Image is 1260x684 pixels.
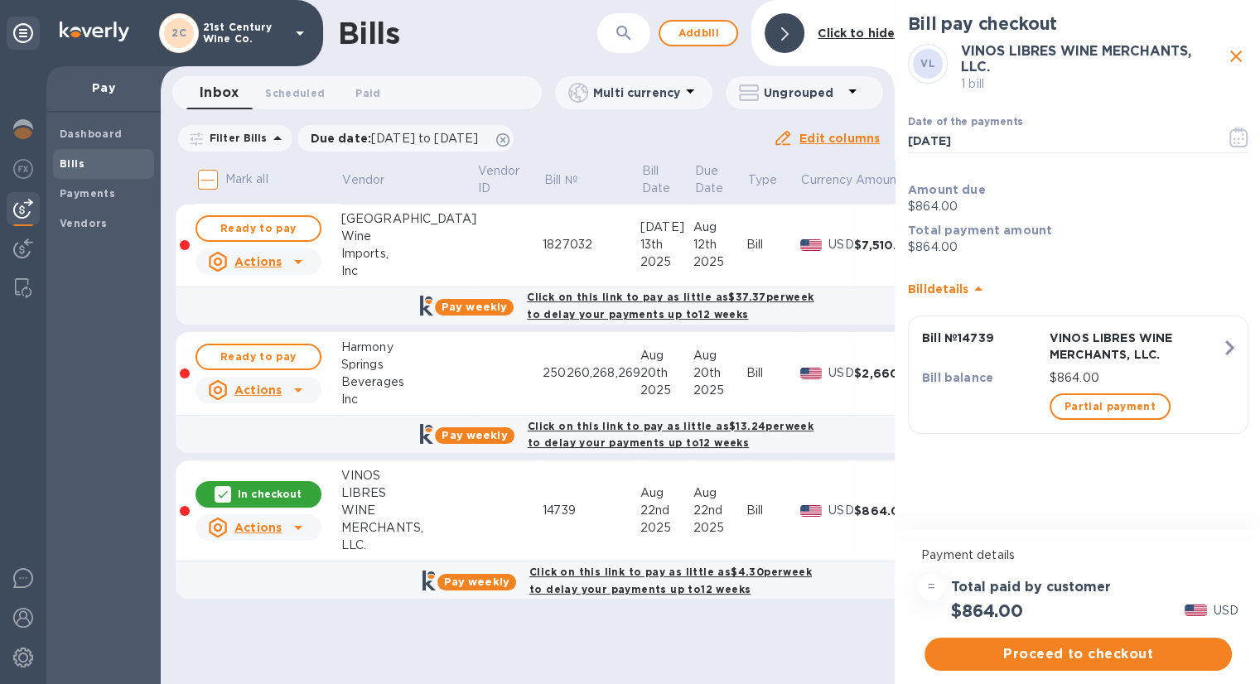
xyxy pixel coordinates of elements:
span: Inbox [200,81,239,104]
span: Amount [856,171,924,189]
p: $864.00 [1050,369,1221,387]
h2: Bill pay checkout [908,13,1248,34]
div: VINOS [341,467,476,484]
p: USD [828,364,854,382]
b: 2C [171,26,186,39]
div: Bill [746,502,800,519]
img: Logo [60,22,129,41]
u: Actions [234,255,282,268]
span: Type [747,171,799,189]
b: VINOS LIBRES WINE MERCHANTS, LLC. [961,43,1191,75]
p: Ungrouped [764,84,842,101]
img: USD [800,239,823,251]
div: WINE [341,502,476,519]
h2: $864.00 [951,600,1023,621]
p: Bill № 14739 [922,330,1043,346]
div: = [918,574,944,600]
p: USD [828,502,854,519]
p: Bill Date [642,162,671,197]
p: Filter Bills [203,131,268,145]
p: Type [747,171,777,189]
div: Due date:[DATE] to [DATE] [297,125,514,152]
div: Bill [746,364,800,382]
b: Total payment amount [908,224,1052,237]
div: 20th [693,364,746,382]
span: Bill Date [642,162,693,197]
b: Click on this link to pay as little as $37.37 per week to delay your payments up to 12 weeks [527,291,813,320]
button: Bill №14739VINOS LIBRES WINE MERCHANTS, LLC.Bill balance$864.00Partial payment [908,316,1248,434]
p: Multi currency [593,84,680,101]
p: Payment details [921,547,1235,564]
b: Pay weekly [442,429,507,441]
p: In checkout [238,487,302,501]
b: Payments [60,187,115,200]
p: Amount [856,171,902,189]
span: Scheduled [265,84,325,102]
span: Vendor ID [478,162,542,197]
p: Currency [801,171,852,189]
div: Aug [693,219,746,236]
div: 250260,268,269 [543,364,640,382]
u: Edit columns [799,132,880,145]
img: USD [800,505,823,517]
span: Due Date [695,162,746,197]
b: Pay weekly [442,301,507,313]
b: Amount due [908,183,986,196]
p: Mark all [225,171,268,188]
div: [GEOGRAPHIC_DATA] [341,210,476,228]
img: USD [800,368,823,379]
div: $864.00 [854,503,924,519]
div: Aug [693,484,746,502]
b: Bills [60,157,84,170]
b: Pay weekly [444,576,509,588]
div: Aug [693,347,746,364]
span: Ready to pay [210,347,307,367]
p: Due date : [311,130,487,147]
div: Wine [341,228,476,245]
button: Ready to pay [196,215,321,242]
p: USD [828,236,854,253]
p: Due Date [695,162,724,197]
span: Ready to pay [210,219,307,238]
div: LLC. [341,537,476,554]
div: Unpin categories [7,17,40,50]
button: close [1224,44,1248,69]
div: Aug [640,347,693,364]
h3: Total paid by customer [951,580,1111,595]
div: 2025 [693,382,746,399]
img: Foreign exchange [13,159,33,179]
span: Proceed to checkout [938,644,1219,664]
button: Ready to pay [196,344,321,370]
div: 2025 [640,382,693,399]
p: 21st Century Wine Co. [203,22,286,45]
p: $864.00 [908,238,1248,256]
p: Vendor ID [478,162,520,197]
div: Imports, [341,245,476,263]
b: VL [920,57,935,70]
b: Bill details [908,282,968,296]
div: 13th [640,236,693,253]
span: [DATE] to [DATE] [371,132,478,145]
div: Springs [341,356,476,373]
u: Actions [234,521,282,534]
div: Inc [341,263,476,280]
div: 22nd [640,502,693,519]
p: USD [1214,602,1238,619]
b: Vendors [60,217,108,229]
span: Add bill [673,23,723,43]
label: Date of the payments [908,117,1022,127]
div: [DATE] [640,219,693,236]
div: Bill [746,236,800,253]
span: Partial payment [1064,397,1156,417]
button: Proceed to checkout [924,638,1232,671]
span: Bill № [544,171,600,189]
div: 20th [640,364,693,382]
b: Click to hide [818,26,895,40]
div: 22nd [693,502,746,519]
p: 1 bill [961,75,1224,93]
p: Bill № [544,171,578,189]
div: $2,660.00 [854,365,924,382]
div: 12th [693,236,746,253]
div: 2025 [693,519,746,537]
